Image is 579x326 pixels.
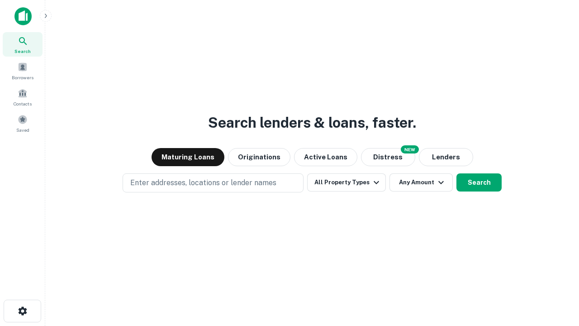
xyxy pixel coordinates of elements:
[3,32,43,57] a: Search
[307,173,386,192] button: All Property Types
[12,74,33,81] span: Borrowers
[14,48,31,55] span: Search
[3,85,43,109] a: Contacts
[152,148,224,166] button: Maturing Loans
[14,100,32,107] span: Contacts
[3,111,43,135] a: Saved
[130,177,276,188] p: Enter addresses, locations or lender names
[123,173,304,192] button: Enter addresses, locations or lender names
[534,254,579,297] iframe: Chat Widget
[361,148,415,166] button: Search distressed loans with lien and other non-mortgage details.
[3,58,43,83] a: Borrowers
[294,148,357,166] button: Active Loans
[16,126,29,134] span: Saved
[14,7,32,25] img: capitalize-icon.png
[228,148,290,166] button: Originations
[456,173,502,192] button: Search
[401,145,419,153] div: NEW
[389,173,453,192] button: Any Amount
[208,112,416,134] h3: Search lenders & loans, faster.
[419,148,473,166] button: Lenders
